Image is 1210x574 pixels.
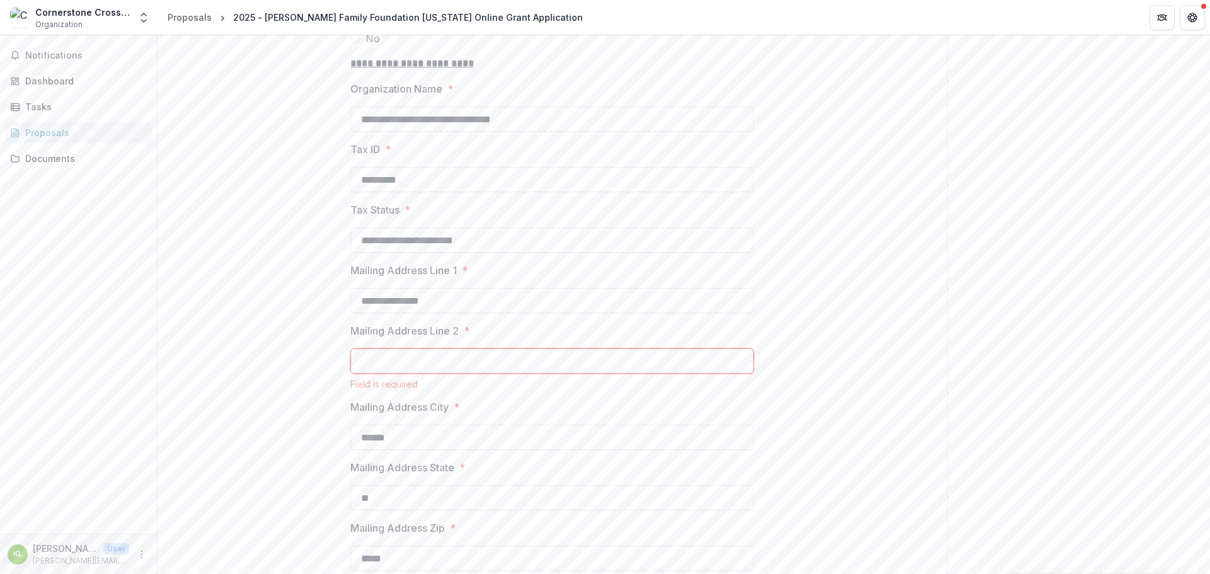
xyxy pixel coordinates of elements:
a: Proposals [163,8,217,26]
p: Mailing Address State [350,460,454,475]
p: Mailing Address Zip [350,520,445,536]
div: Tasks [25,100,142,113]
p: Mailing Address Line 1 [350,263,457,278]
nav: breadcrumb [163,8,588,26]
p: [PERSON_NAME] [33,542,98,555]
a: Proposals [5,122,152,143]
button: More [134,547,149,562]
a: Documents [5,148,152,169]
a: Dashboard [5,71,152,91]
span: Organization [35,19,83,30]
div: Proposals [25,126,142,139]
div: Cornerstone Crossroads Academy Inc [35,6,130,19]
div: Dashboard [25,74,142,88]
div: Kristi Lichtenberg [13,550,23,558]
p: Mailing Address City [350,399,449,415]
button: Notifications [5,45,152,66]
span: Notifications [25,50,147,61]
p: Mailing Address Line 2 [350,323,459,338]
p: Organization Name [350,81,442,96]
a: Tasks [5,96,152,117]
div: Proposals [168,11,212,24]
p: Tax ID [350,142,380,157]
button: Get Help [1180,5,1205,30]
p: User [103,543,129,554]
div: Field is required [350,379,754,389]
button: Open entity switcher [135,5,153,30]
div: Documents [25,152,142,165]
img: Cornerstone Crossroads Academy Inc [10,8,30,28]
p: Tax Status [350,202,400,217]
div: 2025 - [PERSON_NAME] Family Foundation [US_STATE] Online Grant Application [233,11,583,24]
button: Partners [1149,5,1175,30]
p: [PERSON_NAME][EMAIL_ADDRESS][DOMAIN_NAME] [33,555,129,566]
span: No [366,31,380,46]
